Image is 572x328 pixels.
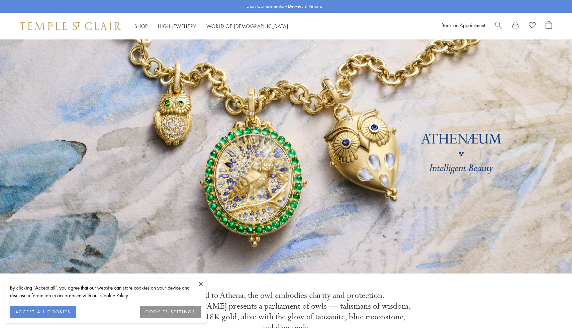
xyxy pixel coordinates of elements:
button: ACCEPT ALL COOKIES [10,306,76,318]
a: ShopShop [134,23,148,29]
a: Search [495,21,502,31]
iframe: Gorgias live chat messenger [539,297,565,321]
a: Open Shopping Bag [546,21,552,31]
a: High JewelleryHigh Jewellery [158,23,196,29]
div: By clicking “Accept all”, you agree that our website can store cookies on your device and disclos... [10,284,201,299]
button: COOKIES SETTINGS [140,306,201,318]
img: Temple St. Clair [20,22,121,30]
a: World of [DEMOGRAPHIC_DATA]World of [DEMOGRAPHIC_DATA] [206,23,288,29]
nav: Main navigation [134,22,288,30]
p: Enjoy Complimentary Delivery & Returns [247,3,322,10]
a: View Wishlist [529,21,536,31]
a: Book an Appointment [442,22,485,28]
